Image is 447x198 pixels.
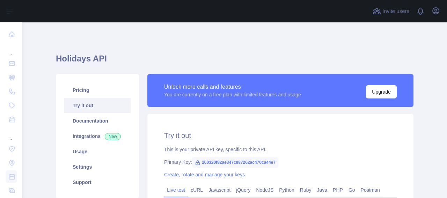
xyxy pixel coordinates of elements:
[164,159,397,166] div: Primary Key:
[64,98,131,113] a: Try it out
[346,184,358,196] a: Go
[105,133,121,140] span: New
[64,175,131,190] a: Support
[6,42,17,56] div: ...
[64,159,131,175] a: Settings
[164,184,188,196] a: Live test
[382,7,409,15] span: Invite users
[164,91,301,98] div: You are currently on a free plan with limited features and usage
[206,184,233,196] a: Javascript
[64,144,131,159] a: Usage
[297,184,314,196] a: Ruby
[164,172,245,177] a: Create, rotate and manage your keys
[192,157,278,168] span: 260320f82ae347c887262ac470ca44e7
[56,53,413,70] h1: Holidays API
[358,184,383,196] a: Postman
[233,184,253,196] a: jQuery
[188,184,206,196] a: cURL
[366,85,397,98] button: Upgrade
[164,83,301,91] div: Unlock more calls and features
[64,113,131,129] a: Documentation
[371,6,411,17] button: Invite users
[64,129,131,144] a: Integrations New
[164,131,397,140] h2: Try it out
[330,184,346,196] a: PHP
[314,184,330,196] a: Java
[64,82,131,98] a: Pricing
[253,184,276,196] a: NodeJS
[6,127,17,141] div: ...
[164,146,397,153] div: This is your private API key, specific to this API.
[276,184,297,196] a: Python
